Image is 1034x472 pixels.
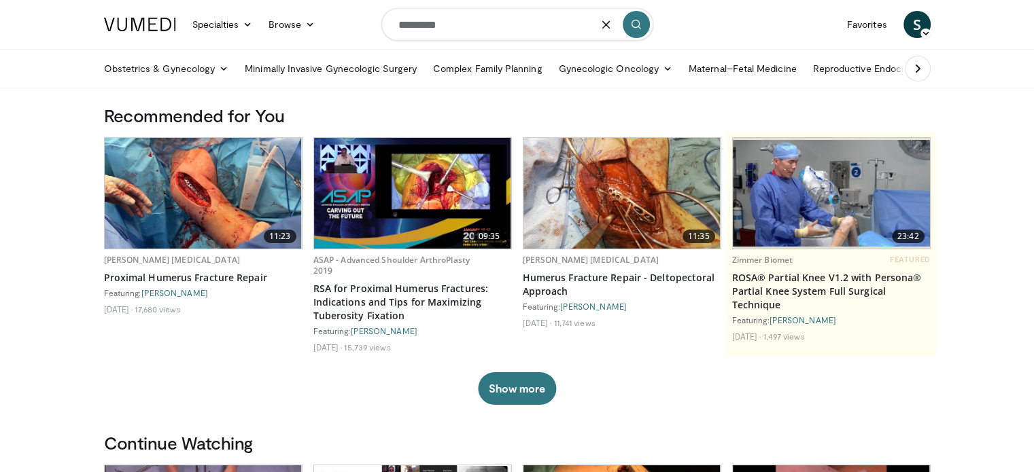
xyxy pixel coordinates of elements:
[425,55,551,82] a: Complex Family Planning
[805,55,1033,82] a: Reproductive Endocrinology & [MEDICAL_DATA]
[523,138,721,249] img: 14eb532a-29de-4700-9bed-a46ffd2ec262.620x360_q85_upscale.jpg
[478,372,556,405] button: Show more
[523,138,721,249] a: 11:35
[96,55,237,82] a: Obstetrics & Gynecology
[732,331,761,342] li: [DATE]
[903,11,931,38] a: S
[260,11,323,38] a: Browse
[313,282,512,323] a: RSA for Proximal Humerus Fractures: Indications and Tips for Maximizing Tuberosity Fixation
[237,55,425,82] a: Minimally Invasive Gynecologic Surgery
[104,271,303,285] a: Proximal Humerus Fracture Repair
[184,11,261,38] a: Specialties
[105,138,302,249] a: 11:23
[314,138,511,249] img: 53f6b3b0-db1e-40d0-a70b-6c1023c58e52.620x360_q85_upscale.jpg
[763,331,804,342] li: 1,497 views
[141,288,208,297] a: [PERSON_NAME]
[732,254,793,266] a: Zimmer Biomet
[683,230,715,243] span: 11:35
[553,317,595,328] li: 11,741 views
[523,301,721,312] div: Featuring:
[104,18,176,31] img: VuMedi Logo
[560,302,627,311] a: [PERSON_NAME]
[770,315,836,325] a: [PERSON_NAME]
[890,255,930,264] span: FEATURED
[344,342,390,352] li: 15,739 views
[264,230,296,243] span: 11:23
[135,304,180,314] li: 17,680 views
[104,432,931,454] h3: Continue Watching
[839,11,895,38] a: Favorites
[105,138,302,249] img: 942ab6a0-b2b1-454f-86f4-6c6fa0cc43bd.620x360_q85_upscale.jpg
[551,55,680,82] a: Gynecologic Oncology
[381,8,653,41] input: Search topics, interventions
[732,271,931,312] a: ROSA® Partial Knee V1.2 with Persona® Partial Knee System Full Surgical Technique
[523,271,721,298] a: Humerus Fracture Repair - Deltopectoral Approach
[313,325,512,336] div: Featuring:
[104,105,931,126] h3: Recommended for You
[523,254,659,266] a: [PERSON_NAME] [MEDICAL_DATA]
[104,287,303,298] div: Featuring:
[733,140,930,247] img: 99b1778f-d2b2-419a-8659-7269f4b428ba.620x360_q85_upscale.jpg
[313,342,343,352] li: [DATE]
[351,326,417,335] a: [PERSON_NAME]
[732,314,931,325] div: Featuring:
[733,138,930,249] a: 23:42
[473,230,506,243] span: 09:35
[892,230,925,243] span: 23:42
[523,317,552,328] li: [DATE]
[314,138,511,249] a: 09:35
[313,254,470,276] a: ASAP - Advanced Shoulder ArthroPlasty 2019
[104,254,240,266] a: [PERSON_NAME] [MEDICAL_DATA]
[680,55,805,82] a: Maternal–Fetal Medicine
[104,304,133,314] li: [DATE]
